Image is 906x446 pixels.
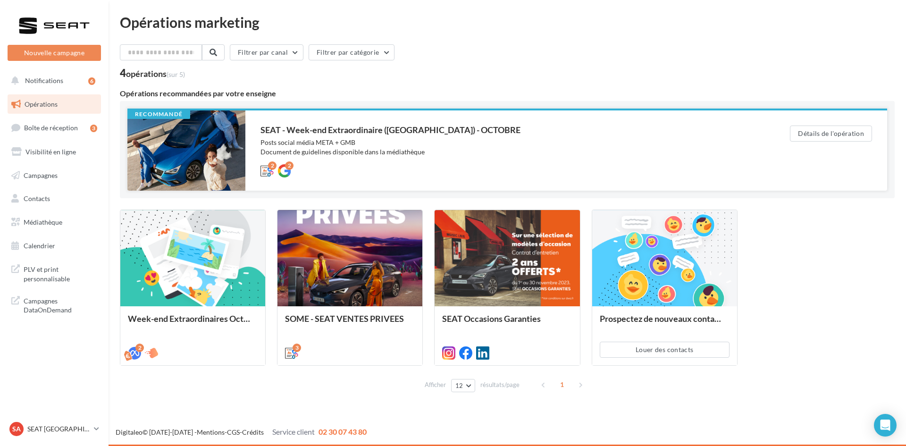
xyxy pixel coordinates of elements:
[268,161,277,170] div: 2
[90,125,97,132] div: 3
[24,124,78,132] span: Boîte de réception
[127,110,190,119] div: Recommandé
[790,126,872,142] button: Détails de l'opération
[6,71,99,91] button: Notifications 6
[24,295,97,315] span: Campagnes DataOnDemand
[600,314,730,333] div: Prospectez de nouveaux contacts
[285,314,415,333] div: SOME - SEAT VENTES PRIVEES
[8,420,101,438] a: SA SEAT [GEOGRAPHIC_DATA]
[600,342,730,358] button: Louer des contacts
[480,380,520,389] span: résultats/page
[442,314,572,333] div: SEAT Occasions Garanties
[874,414,897,437] div: Open Intercom Messenger
[6,291,103,319] a: Campagnes DataOnDemand
[120,90,895,97] div: Opérations recommandées par votre enseigne
[272,427,315,436] span: Service client
[197,428,225,436] a: Mentions
[27,424,90,434] p: SEAT [GEOGRAPHIC_DATA]
[88,77,95,85] div: 6
[116,428,367,436] span: © [DATE]-[DATE] - - -
[455,382,463,389] span: 12
[227,428,240,436] a: CGS
[285,161,294,170] div: 2
[6,259,103,287] a: PLV et print personnalisable
[6,189,103,209] a: Contacts
[6,94,103,114] a: Opérations
[12,424,21,434] span: SA
[260,126,752,134] div: SEAT - Week-end Extraordinaire ([GEOGRAPHIC_DATA]) - OCTOBRE
[242,428,264,436] a: Crédits
[120,15,895,29] div: Opérations marketing
[6,166,103,185] a: Campagnes
[309,44,394,60] button: Filtrer par catégorie
[25,76,63,84] span: Notifications
[24,263,97,283] span: PLV et print personnalisable
[6,118,103,138] a: Boîte de réception3
[24,171,58,179] span: Campagnes
[554,377,570,392] span: 1
[451,379,475,392] button: 12
[24,242,55,250] span: Calendrier
[25,148,76,156] span: Visibilité en ligne
[25,100,58,108] span: Opérations
[126,69,185,78] div: opérations
[6,212,103,232] a: Médiathèque
[230,44,303,60] button: Filtrer par canal
[260,138,752,157] div: Posts social média META + GMB Document de guidelines disponible dans la médiathèque
[6,142,103,162] a: Visibilité en ligne
[24,194,50,202] span: Contacts
[425,380,446,389] span: Afficher
[6,236,103,256] a: Calendrier
[24,218,62,226] span: Médiathèque
[116,428,143,436] a: Digitaleo
[167,70,185,78] span: (sur 5)
[293,344,301,352] div: 3
[8,45,101,61] button: Nouvelle campagne
[120,68,185,78] div: 4
[135,344,144,352] div: 2
[319,427,367,436] span: 02 30 07 43 80
[128,314,258,333] div: Week-end Extraordinaires Octobre 2025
